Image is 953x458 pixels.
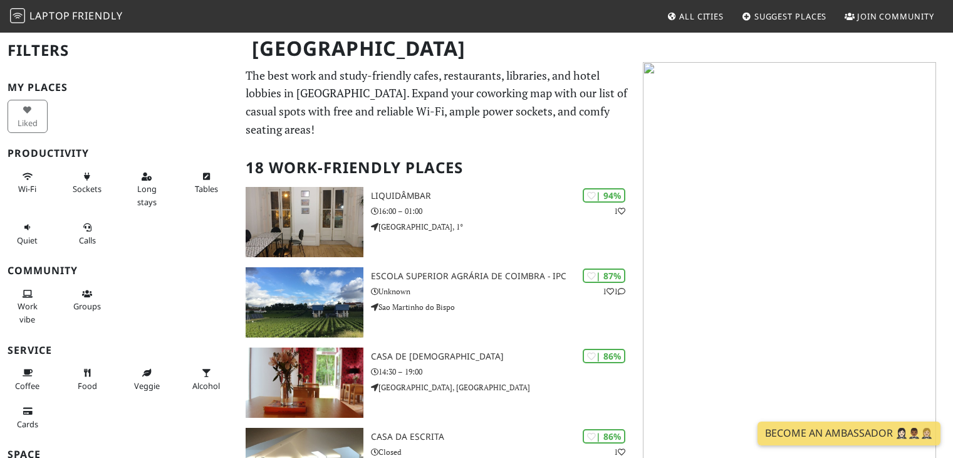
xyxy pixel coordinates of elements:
[238,267,635,338] a: Escola Superior Agrária de Coimbra - IPC | 87% 11 Escola Superior Agrária de Coimbra - IPC Unknow...
[67,363,107,396] button: Food
[246,67,628,139] p: The best work and study-friendly cafes, restaurants, libraries, and hotel lobbies in [GEOGRAPHIC_...
[737,5,832,28] a: Suggest Places
[583,188,625,203] div: | 94%
[603,285,625,297] p: 1 1
[840,5,939,28] a: Join Community
[73,183,102,194] span: Power sockets
[10,8,25,23] img: LaptopFriendly
[371,381,636,393] p: [GEOGRAPHIC_DATA], [GEOGRAPHIC_DATA]
[8,31,231,70] h2: Filters
[8,401,48,434] button: Cards
[371,301,636,313] p: Sao Martinho do Bispo
[8,265,231,277] h3: Community
[79,235,96,246] span: Video/audio calls
[371,351,636,362] h3: Casa de [DEMOGRAPHIC_DATA]
[29,9,70,23] span: Laptop
[186,166,226,200] button: Tables
[8,147,231,159] h3: Productivity
[857,11,934,22] span: Join Community
[134,380,160,391] span: Veggie
[8,217,48,250] button: Quiet
[371,205,636,217] p: 16:00 – 01:00
[371,366,636,378] p: 14:30 – 19:00
[8,284,48,329] button: Work vibe
[662,5,729,28] a: All Cities
[17,418,38,430] span: Credit cards
[242,31,633,66] h1: [GEOGRAPHIC_DATA]
[195,183,218,194] span: Work-friendly tables
[583,269,625,283] div: | 87%
[186,363,226,396] button: Alcohol
[127,166,167,212] button: Long stays
[583,429,625,444] div: | 86%
[371,221,636,233] p: [GEOGRAPHIC_DATA], 1°
[72,9,122,23] span: Friendly
[15,380,39,391] span: Coffee
[246,187,363,257] img: Liquidâmbar
[18,183,36,194] span: Stable Wi-Fi
[192,380,220,391] span: Alcohol
[246,149,628,187] h2: 18 Work-Friendly Places
[18,301,38,324] span: People working
[371,271,636,282] h3: Escola Superior Agrária de Coimbra - IPC
[67,166,107,200] button: Sockets
[8,344,231,356] h3: Service
[67,284,107,317] button: Groups
[246,348,363,418] img: Casa de Chá
[127,363,167,396] button: Veggie
[238,187,635,257] a: Liquidâmbar | 94% 1 Liquidâmbar 16:00 – 01:00 [GEOGRAPHIC_DATA], 1°
[371,432,636,442] h3: Casa da Escrita
[371,285,636,297] p: Unknown
[238,348,635,418] a: Casa de Chá | 86% Casa de [DEMOGRAPHIC_DATA] 14:30 – 19:00 [GEOGRAPHIC_DATA], [GEOGRAPHIC_DATA]
[583,349,625,363] div: | 86%
[614,446,625,458] p: 1
[10,6,123,28] a: LaptopFriendly LaptopFriendly
[679,11,724,22] span: All Cities
[371,191,636,201] h3: Liquidâmbar
[371,446,636,458] p: Closed
[67,217,107,250] button: Calls
[8,363,48,396] button: Coffee
[78,380,97,391] span: Food
[17,235,38,246] span: Quiet
[758,422,940,445] a: Become an Ambassador 🤵🏻‍♀️🤵🏾‍♂️🤵🏼‍♀️
[73,301,101,312] span: Group tables
[8,166,48,200] button: Wi-Fi
[614,205,625,217] p: 1
[246,267,363,338] img: Escola Superior Agrária de Coimbra - IPC
[137,183,157,207] span: Long stays
[754,11,827,22] span: Suggest Places
[8,82,231,93] h3: My Places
